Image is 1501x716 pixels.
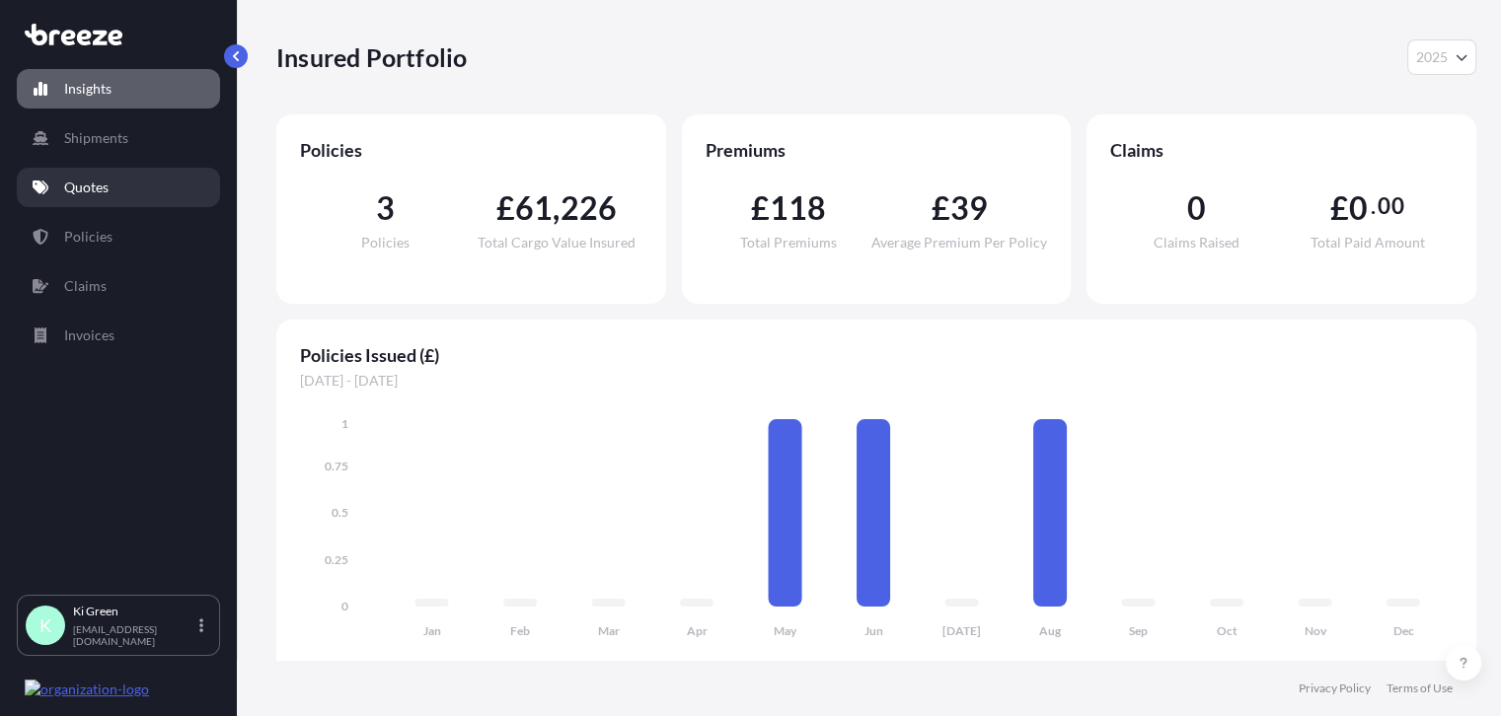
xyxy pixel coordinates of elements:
span: K [39,615,51,635]
p: Quotes [64,178,109,197]
a: Quotes [17,168,220,207]
p: Insights [64,79,112,99]
span: Premiums [706,138,1048,162]
a: Policies [17,217,220,256]
span: Average Premium Per Policy [871,236,1047,250]
p: Invoices [64,325,114,345]
span: 0 [1186,192,1205,224]
p: Policies [64,227,113,247]
tspan: Oct [1217,623,1238,638]
tspan: Mar [598,623,620,638]
span: 0 [1349,192,1368,224]
p: Ki Green [73,604,195,619]
span: £ [496,192,515,224]
tspan: [DATE] [942,623,981,638]
tspan: 0.25 [325,552,348,567]
tspan: Aug [1039,623,1062,638]
span: Policies [361,236,410,250]
tspan: Feb [510,623,530,638]
tspan: Jun [864,623,883,638]
span: Total Paid Amount [1310,236,1424,250]
a: Terms of Use [1387,680,1453,696]
tspan: Dec [1393,623,1414,638]
span: [DATE] - [DATE] [300,371,1453,391]
span: , [553,192,560,224]
span: . [1371,198,1376,214]
span: Policies Issued (£) [300,343,1453,367]
span: 2025 [1416,47,1448,67]
span: £ [932,192,950,224]
p: Claims [64,276,107,296]
span: 118 [770,192,827,224]
p: [EMAIL_ADDRESS][DOMAIN_NAME] [73,623,195,647]
tspan: Sep [1129,623,1148,638]
tspan: Apr [687,623,708,638]
span: 00 [1378,198,1403,214]
tspan: 0.75 [325,459,348,473]
tspan: Jan [423,623,441,638]
tspan: 0 [341,599,348,613]
a: Insights [17,69,220,108]
tspan: 1 [341,416,348,431]
tspan: Nov [1305,623,1327,638]
span: Claims Raised [1154,236,1239,250]
span: Total Premiums [740,236,837,250]
img: organization-logo [25,680,149,699]
p: Shipments [64,128,128,148]
tspan: 0.5 [332,505,348,520]
span: £ [1330,192,1349,224]
span: Policies [300,138,642,162]
tspan: May [774,623,797,638]
span: 61 [515,192,553,224]
span: 3 [376,192,395,224]
a: Claims [17,266,220,306]
span: Claims [1110,138,1453,162]
button: Year Selector [1407,39,1476,75]
a: Shipments [17,118,220,158]
a: Privacy Policy [1299,680,1371,696]
span: £ [751,192,770,224]
span: 226 [561,192,618,224]
span: 39 [950,192,988,224]
span: Total Cargo Value Insured [478,236,636,250]
a: Invoices [17,316,220,355]
p: Insured Portfolio [276,41,467,73]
